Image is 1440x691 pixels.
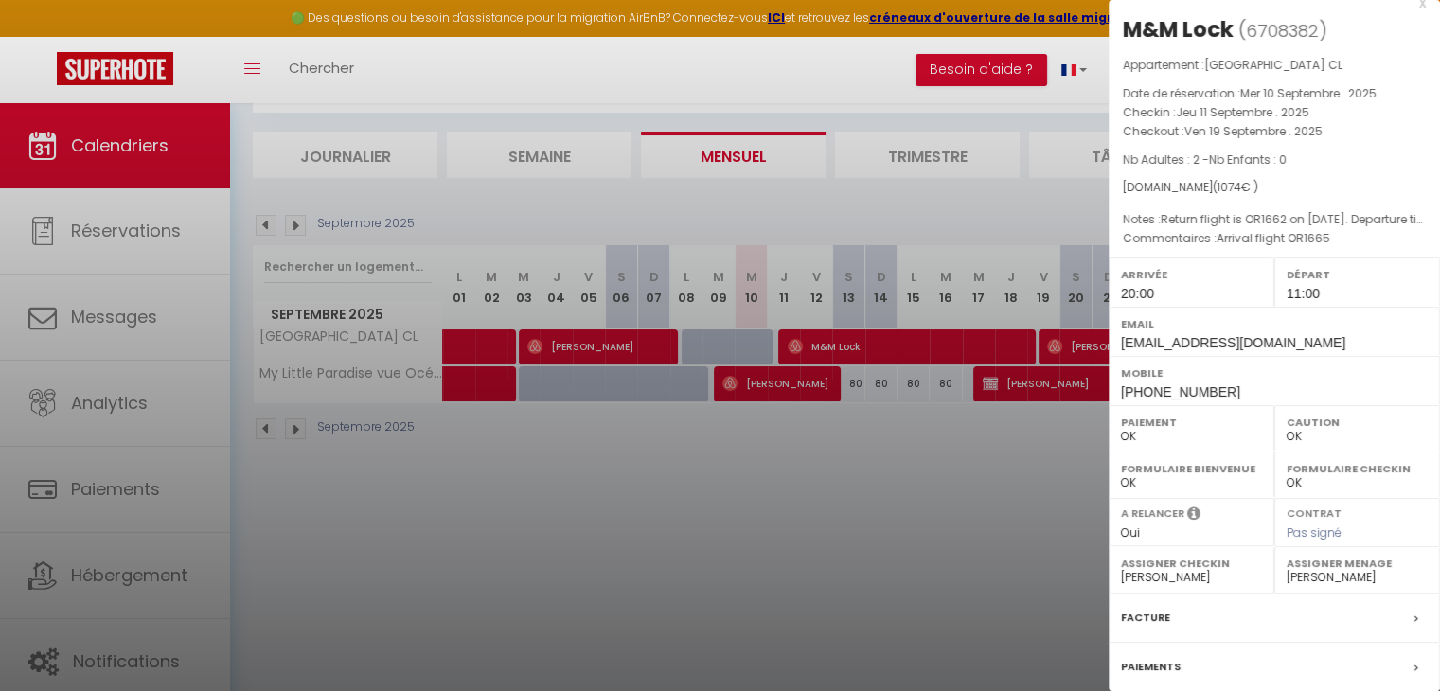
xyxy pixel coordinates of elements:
p: Notes : [1123,210,1426,229]
label: Formulaire Checkin [1287,459,1428,478]
span: 1074 [1218,179,1241,195]
label: Contrat [1287,505,1342,518]
label: Assigner Menage [1287,554,1428,573]
label: Email [1121,314,1428,333]
p: Appartement : [1123,56,1426,75]
i: Sélectionner OUI si vous souhaiter envoyer les séquences de messages post-checkout [1187,505,1200,526]
label: Paiement [1121,413,1262,432]
span: Ven 19 Septembre . 2025 [1184,123,1323,139]
span: [PHONE_NUMBER] [1121,384,1240,399]
span: 6708382 [1246,19,1319,43]
span: Pas signé [1287,524,1342,540]
p: Checkin : [1123,103,1426,122]
p: Commentaires : [1123,229,1426,248]
p: Date de réservation : [1123,84,1426,103]
span: Arrival flight OR1665 [1217,230,1330,246]
span: 11:00 [1287,286,1320,301]
label: Assigner Checkin [1121,554,1262,573]
span: Nb Adultes : 2 - [1123,151,1287,168]
button: Ouvrir le widget de chat LiveChat [15,8,72,64]
div: M&M Lock [1123,14,1234,44]
span: ( ) [1238,17,1327,44]
p: Checkout : [1123,122,1426,141]
span: Jeu 11 Septembre . 2025 [1176,104,1309,120]
span: [GEOGRAPHIC_DATA] CL [1204,57,1342,73]
span: Nb Enfants : 0 [1209,151,1287,168]
label: A relancer [1121,505,1184,522]
label: Paiements [1121,657,1181,677]
label: Arrivée [1121,265,1262,284]
span: Mer 10 Septembre . 2025 [1240,85,1377,101]
div: [DOMAIN_NAME] [1123,179,1426,197]
span: [EMAIL_ADDRESS][DOMAIN_NAME] [1121,335,1345,350]
label: Formulaire Bienvenue [1121,459,1262,478]
span: 20:00 [1121,286,1154,301]
label: Départ [1287,265,1428,284]
label: Facture [1121,608,1170,628]
label: Caution [1287,413,1428,432]
label: Mobile [1121,363,1428,382]
span: ( € ) [1213,179,1258,195]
